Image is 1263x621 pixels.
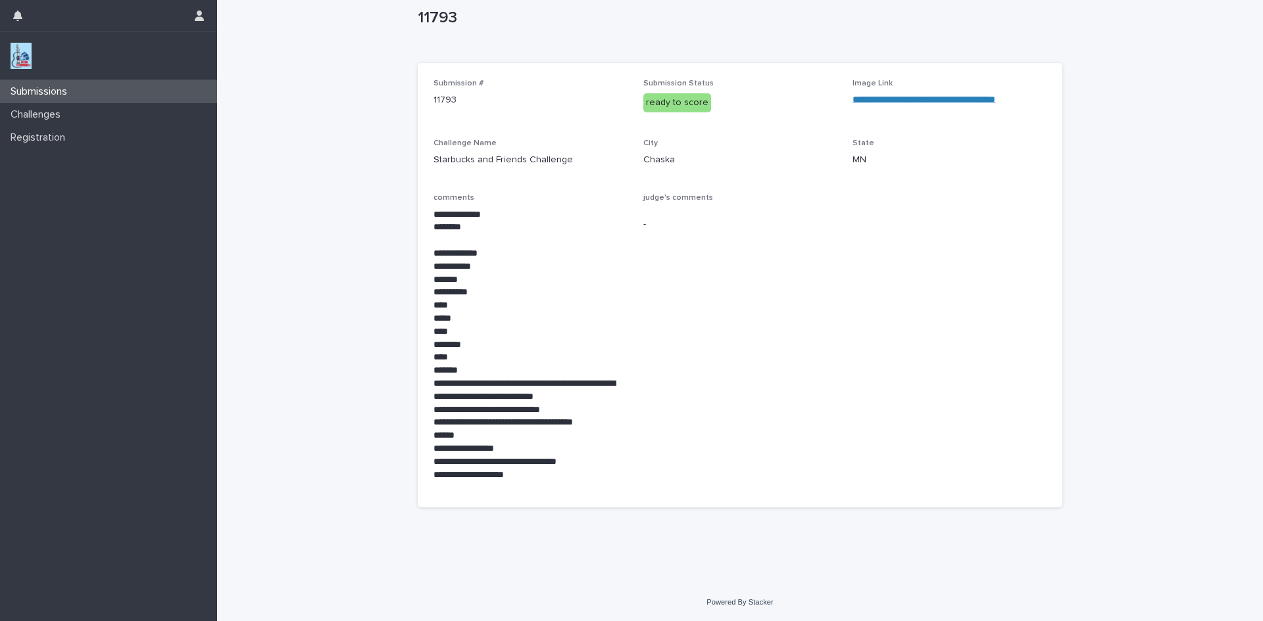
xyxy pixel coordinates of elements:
span: Image Link [853,80,893,87]
span: State [853,139,874,147]
span: City [643,139,658,147]
a: Powered By Stacker [706,598,773,606]
p: 11793 [418,9,1057,28]
p: - [643,218,837,231]
p: Submissions [5,85,78,98]
span: Submission # [433,80,483,87]
p: Registration [5,131,76,144]
p: Chaska [643,153,837,167]
p: Starbucks and Friends Challenge [433,153,628,167]
span: comments [433,194,474,202]
span: judge's comments [643,194,713,202]
img: jxsLJbdS1eYBI7rVAS4p [11,43,32,69]
div: ready to score [643,93,711,112]
span: Submission Status [643,80,714,87]
p: Challenges [5,108,71,121]
p: 11793 [433,93,628,107]
span: Challenge Name [433,139,497,147]
p: MN [853,153,1047,167]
